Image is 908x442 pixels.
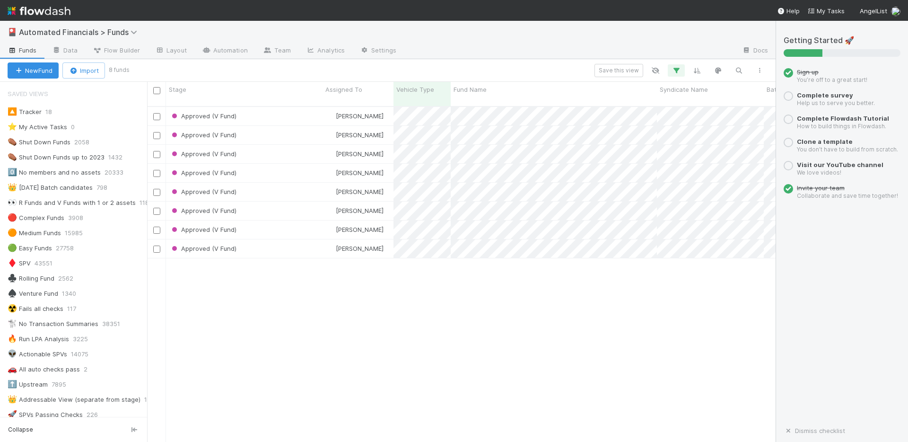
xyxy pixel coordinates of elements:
[767,85,784,94] span: Batch
[326,111,384,121] div: [PERSON_NAME]
[170,131,236,139] span: Approved (V Fund)
[8,136,70,148] div: Shut Down Funds
[797,138,853,145] a: Clone a template
[144,394,171,406] span: 17092
[8,394,140,406] div: Addressable View (separate from stage)
[73,333,97,345] span: 3225
[8,151,105,163] div: Shut Down Funds up to 2023
[797,161,883,168] a: Visit our YouTube channel
[8,304,17,312] span: ☢️
[170,150,236,158] span: Approved (V Fund)
[74,136,99,148] span: 2058
[71,121,84,133] span: 0
[108,151,132,163] span: 1432
[93,45,140,55] span: Flow Builder
[58,273,83,284] span: 2562
[336,169,384,177] span: [PERSON_NAME]
[797,169,841,176] small: We love videos!
[327,169,334,177] img: avatar_1cceb0af-a10b-4354-bea8-7d06449b9c17.png
[336,131,384,139] span: [PERSON_NAME]
[336,188,384,195] span: [PERSON_NAME]
[255,44,298,59] a: Team
[327,150,334,158] img: avatar_1cceb0af-a10b-4354-bea8-7d06449b9c17.png
[8,365,17,373] span: 🚗
[8,3,70,19] img: logo-inverted-e16ddd16eac7371096b0.svg
[96,182,117,194] span: 798
[71,348,98,360] span: 14075
[52,379,76,390] span: 7895
[140,197,162,209] span: 1183
[169,85,186,94] span: Stage
[194,44,255,59] a: Automation
[8,319,17,327] span: 🐩
[102,318,130,330] span: 38351
[326,149,384,159] div: [PERSON_NAME]
[797,192,898,199] small: Collaborate and save time together!
[8,259,17,267] span: ♦️
[8,227,61,239] div: Medium Funds
[8,197,136,209] div: R Funds and V Funds with 1 or 2 assets
[170,149,236,159] div: Approved (V Fund)
[8,212,64,224] div: Complex Funds
[336,150,384,158] span: [PERSON_NAME]
[336,207,384,214] span: [PERSON_NAME]
[8,288,58,300] div: Venture Fund
[8,244,17,252] span: 🟢
[336,245,384,252] span: [PERSON_NAME]
[62,62,105,79] button: Import
[65,227,92,239] span: 15985
[153,113,160,120] input: Toggle Row Selected
[8,410,17,418] span: 🚀
[8,409,83,421] div: SPVs Passing Checks
[84,363,97,375] span: 2
[326,225,384,234] div: [PERSON_NAME]
[8,257,31,269] div: SPV
[797,115,889,122] span: Complete Flowdash Tutorial
[8,84,48,103] span: Saved Views
[797,184,845,192] span: Invite your team
[807,7,845,15] span: My Tasks
[170,226,236,233] span: Approved (V Fund)
[8,380,17,388] span: ⬆️
[8,183,17,191] span: 👑
[797,91,853,99] a: Complete survey
[336,226,384,233] span: [PERSON_NAME]
[8,182,93,194] div: [DATE] Batch candidates
[860,7,887,15] span: AngelList
[170,245,236,252] span: Approved (V Fund)
[797,123,886,130] small: How to build things in Flowdash.
[797,146,898,153] small: You don’t have to build from scratch.
[56,242,83,254] span: 27758
[170,225,236,234] div: Approved (V Fund)
[327,226,334,233] img: avatar_574f8970-b283-40ff-a3d7-26909d9947cc.png
[8,242,52,254] div: Easy Funds
[326,206,384,215] div: [PERSON_NAME]
[8,289,17,297] span: ♠️
[8,425,33,434] span: Collapse
[8,198,17,206] span: 👀
[8,45,37,55] span: Funds
[170,112,236,120] span: Approved (V Fund)
[87,409,107,421] span: 226
[85,44,148,59] a: Flow Builder
[326,187,384,196] div: [PERSON_NAME]
[298,44,352,59] a: Analytics
[336,112,384,120] span: [PERSON_NAME]
[797,76,867,83] small: You’re off to a great start!
[8,28,17,36] span: 🎴
[153,246,160,253] input: Toggle Row Selected
[170,207,236,214] span: Approved (V Fund)
[170,111,236,121] div: Approved (V Fund)
[8,303,63,315] div: Fails all checks
[594,64,643,77] button: Save this view
[8,121,67,133] div: My Active Tasks
[797,99,875,106] small: Help us to serve you better.
[8,107,17,115] span: 🔼
[170,168,236,177] div: Approved (V Fund)
[153,208,160,215] input: Toggle Row Selected
[105,167,133,178] span: 20333
[8,333,69,345] div: Run LPA Analysis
